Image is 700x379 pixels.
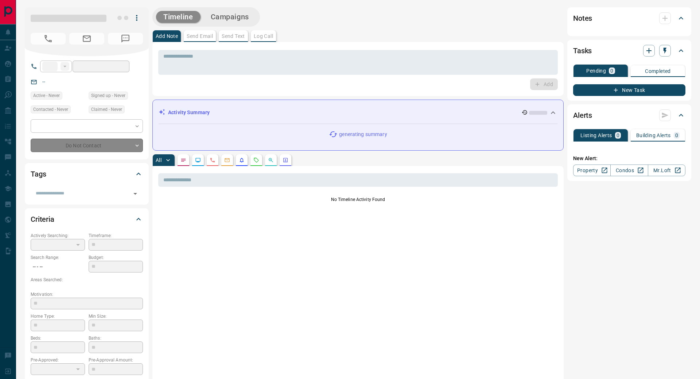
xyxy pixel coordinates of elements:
button: Timeline [156,11,201,23]
h2: Alerts [573,109,592,121]
svg: Calls [210,157,215,163]
a: -- [42,79,45,85]
span: Active - Never [33,92,60,99]
div: Notes [573,9,685,27]
span: Contacted - Never [33,106,68,113]
h2: Notes [573,12,592,24]
svg: Notes [180,157,186,163]
button: Campaigns [203,11,256,23]
p: Pending [586,68,606,73]
p: Areas Searched: [31,276,143,283]
p: All [156,158,162,163]
p: generating summary [339,131,387,138]
span: No Number [108,33,143,45]
p: Motivation: [31,291,143,298]
p: 0 [617,133,619,138]
div: Do Not Contact [31,139,143,152]
div: Criteria [31,210,143,228]
div: Tasks [573,42,685,59]
svg: Opportunities [268,157,274,163]
div: Alerts [573,107,685,124]
span: No Number [31,33,66,45]
p: -- - -- [31,261,85,273]
p: Baths: [89,335,143,341]
p: No Timeline Activity Found [158,196,558,203]
div: Activity Summary [159,106,557,119]
button: Open [130,189,140,199]
span: Signed up - Never [91,92,125,99]
svg: Requests [253,157,259,163]
svg: Listing Alerts [239,157,245,163]
p: 0 [675,133,678,138]
h2: Tasks [573,45,592,57]
p: Listing Alerts [580,133,612,138]
h2: Tags [31,168,46,180]
span: Claimed - Never [91,106,122,113]
h2: Criteria [31,213,54,225]
p: Budget: [89,254,143,261]
p: Pre-Approval Amount: [89,357,143,363]
button: New Task [573,84,685,96]
div: Tags [31,165,143,183]
svg: Agent Actions [283,157,288,163]
svg: Lead Browsing Activity [195,157,201,163]
p: Home Type: [31,313,85,320]
p: 0 [610,68,613,73]
p: New Alert: [573,155,685,162]
p: Min Size: [89,313,143,320]
a: Condos [610,165,648,176]
p: Search Range: [31,254,85,261]
p: Building Alerts [636,133,671,138]
p: Activity Summary [168,109,210,116]
a: Property [573,165,611,176]
span: No Email [69,33,104,45]
p: Timeframe: [89,232,143,239]
p: Add Note [156,34,178,39]
a: Mr.Loft [648,165,685,176]
p: Actively Searching: [31,232,85,239]
svg: Emails [224,157,230,163]
p: Beds: [31,335,85,341]
p: Pre-Approved: [31,357,85,363]
p: Completed [645,69,671,74]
